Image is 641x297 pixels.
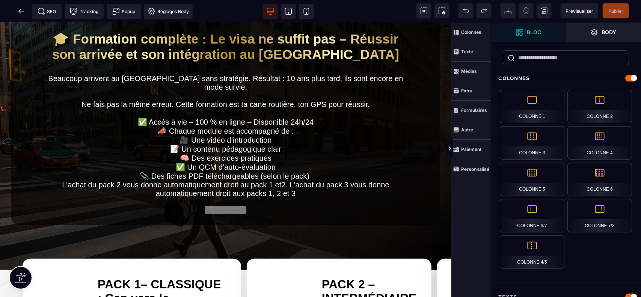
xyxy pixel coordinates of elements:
[107,4,141,19] span: Créer une alerte modale
[500,163,564,196] div: Colonne 5
[461,146,481,152] strong: Paiement
[451,120,491,140] span: Autre
[566,23,641,42] span: Ouvrir les calques
[461,29,481,35] strong: Colonnes
[461,68,477,74] strong: Médias
[112,8,136,15] span: Popup
[500,90,564,123] div: Colonne 1
[451,81,491,101] span: Extra
[567,199,632,232] div: Colonne 7/3
[461,88,472,93] strong: Extra
[451,140,491,159] span: Paiement
[608,8,623,14] span: Publier
[281,4,296,19] span: Voir tablette
[501,3,516,18] span: Importer
[451,42,491,62] span: Texte
[602,29,617,35] strong: Body
[566,8,593,14] span: Prévisualiser
[70,8,98,15] span: Tracking
[461,49,473,54] strong: Texte
[461,107,487,113] strong: Formulaires
[500,235,564,269] div: Colonne 4/5
[527,29,541,35] strong: Bloc
[561,3,598,18] span: Aperçu
[459,3,474,18] span: Défaire
[65,4,104,19] span: Code de suivi
[491,23,566,42] span: Ouvrir les blocs
[567,90,632,123] div: Colonne 2
[451,23,491,42] span: Colonnes
[567,126,632,160] div: Colonne 4
[144,4,193,19] span: Favicon
[451,62,491,81] span: Médias
[38,8,56,15] span: SEO
[519,3,534,18] span: Nettoyage
[603,3,629,18] span: Enregistrer le contenu
[451,101,491,120] span: Formulaires
[32,4,62,19] span: Métadata SEO
[451,159,491,179] span: Personnalisé
[477,3,492,18] span: Rétablir
[500,126,564,160] div: Colonne 3
[148,8,189,15] span: Réglages Body
[500,199,564,232] div: Colonne 3/7
[263,4,278,19] span: Voir bureau
[39,50,412,177] text: Beaucoup arrivent au [GEOGRAPHIC_DATA] sans stratégie. Résultat : 10 ans plus tard, ils sont enco...
[461,166,489,172] strong: Personnalisé
[491,137,498,160] span: Afficher les vues
[491,71,641,85] div: Colonnes
[39,5,412,43] h1: 🎓 Formation complète : Le visa ne suffit pas – Réussir son arrivée et son intégration au [GEOGRAP...
[537,3,552,18] span: Enregistrer
[14,4,29,19] span: Retour
[567,163,632,196] div: Colonne 6
[434,3,449,18] span: Capture d'écran
[461,127,473,133] strong: Autre
[299,4,314,19] span: Voir mobile
[416,3,431,18] span: Voir les composants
